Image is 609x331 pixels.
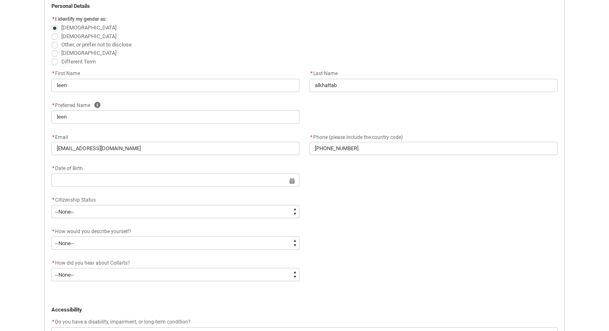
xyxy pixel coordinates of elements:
span: Other, or prefer not to disclose [61,41,132,48]
label: Email [51,132,71,141]
span: Citizenship Status [55,197,96,203]
abbr: required [52,319,54,325]
abbr: required [52,134,54,140]
label: Phone (please include the country code) [309,132,406,141]
span: How would you describe yourself? [55,229,131,234]
strong: Personal Details [51,3,90,9]
abbr: required [52,16,54,22]
abbr: required [52,71,54,76]
span: Do you have a disability, impairment, or long-term condition? [55,319,191,325]
abbr: required [52,102,54,108]
abbr: required [310,71,312,76]
span: Last Name [309,71,338,76]
span: First Name [51,71,80,76]
abbr: required [52,165,54,171]
span: [DEMOGRAPHIC_DATA] [61,50,116,56]
abbr: required [52,229,54,234]
span: [DEMOGRAPHIC_DATA] [61,24,116,31]
span: Date of Birth [51,165,83,171]
input: you@example.com [51,142,300,155]
span: How did you hear about Collarts? [55,260,130,266]
span: Preferred Name [51,102,90,108]
input: +61 400 000 000 [309,142,558,155]
abbr: required [52,197,54,203]
span: Different Term [61,58,96,65]
span: [DEMOGRAPHIC_DATA] [61,33,116,39]
span: I identify my gender as: [55,16,106,22]
abbr: required [52,260,54,266]
strong: Accessibility [51,307,82,313]
abbr: required [310,134,312,140]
